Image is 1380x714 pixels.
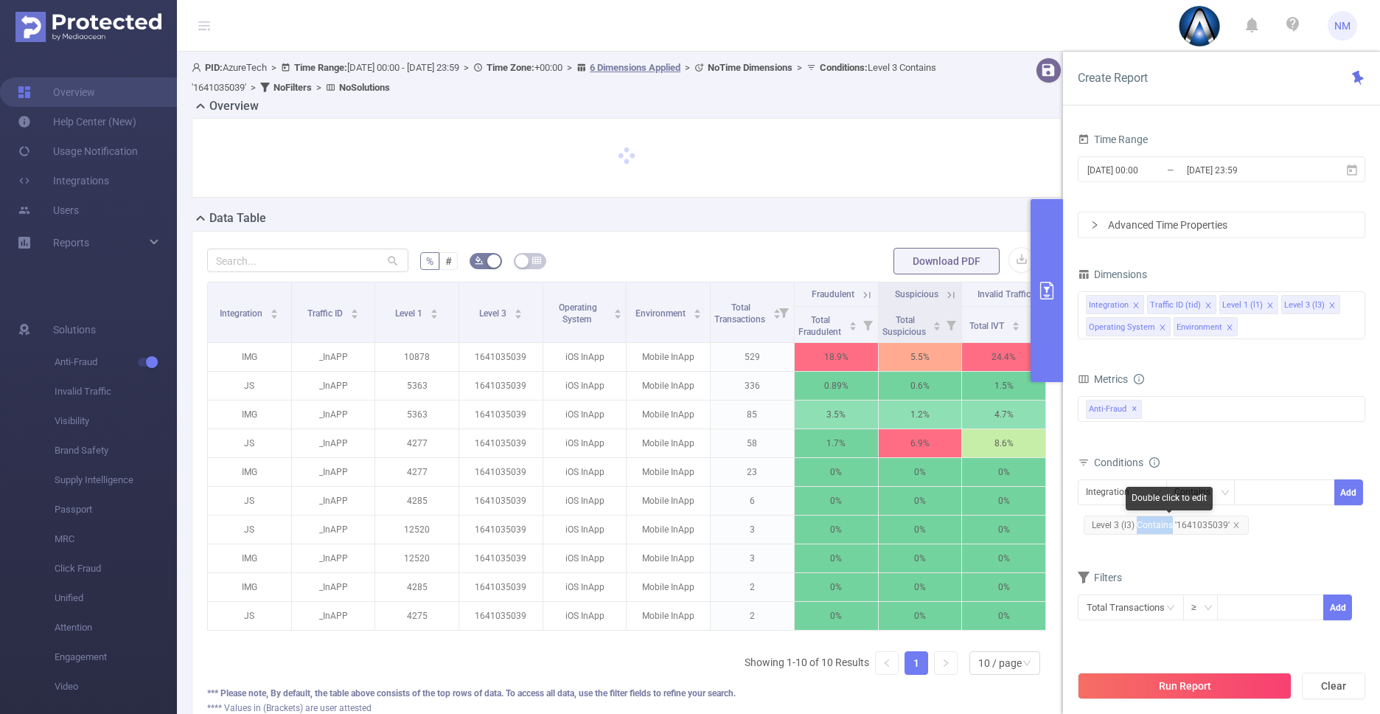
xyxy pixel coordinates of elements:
[1233,521,1240,529] i: icon: close
[1149,457,1160,468] i: icon: info-circle
[53,315,96,344] span: Solutions
[1084,516,1249,535] span: Level 3 (l3) Contains '1641035039'
[711,343,794,371] p: 529
[882,315,928,337] span: Total Suspicious
[1221,488,1230,499] i: icon: down
[941,659,950,668] i: icon: right
[1266,302,1274,311] i: icon: close
[711,458,794,486] p: 23
[292,372,375,400] p: _InAPP
[1302,673,1365,699] button: Clear
[55,583,177,613] span: Unified
[895,289,938,299] span: Suspicious
[431,313,439,317] i: icon: caret-down
[627,429,710,457] p: Mobile InApp
[55,347,177,377] span: Anti-Fraud
[1126,487,1213,510] div: Double click to edit
[905,652,927,674] a: 1
[292,429,375,457] p: _InAPP
[711,573,794,601] p: 2
[795,602,878,630] p: 0%
[208,487,291,515] p: JS
[292,544,375,572] p: _InAPP
[292,343,375,371] p: _InAPP
[1086,317,1171,336] li: Operating System
[55,406,177,436] span: Visibility
[1078,673,1292,699] button: Run Report
[543,573,627,601] p: iOS InApp
[693,313,701,317] i: icon: caret-down
[1086,480,1140,505] div: Integration
[875,651,899,675] li: Previous Page
[1134,374,1144,384] i: icon: info-circle
[339,82,390,93] b: No Solutions
[1086,160,1205,180] input: Start date
[693,307,701,311] i: icon: caret-up
[459,401,543,429] p: 1641035039
[459,62,473,73] span: >
[208,401,291,429] p: IMG
[18,107,136,136] a: Help Center (New)
[1174,317,1238,336] li: Environment
[292,516,375,544] p: _InAPP
[795,372,878,400] p: 0.89%
[18,136,138,166] a: Usage Notification
[879,516,962,544] p: 0%
[543,487,627,515] p: iOS InApp
[208,429,291,457] p: JS
[55,554,177,583] span: Click Fraud
[614,313,622,317] i: icon: caret-down
[532,256,541,265] i: icon: table
[792,62,806,73] span: >
[292,401,375,429] p: _InAPP
[459,343,543,371] p: 1641035039
[292,458,375,486] p: _InAPP
[708,62,792,73] b: No Time Dimensions
[459,516,543,544] p: 1641035039
[543,458,627,486] p: iOS InApp
[711,487,794,515] p: 6
[933,325,941,329] i: icon: caret-down
[1132,302,1140,311] i: icon: close
[714,302,767,325] span: Total Transactions
[543,429,627,457] p: iOS InApp
[1094,457,1160,468] span: Conditions
[543,602,627,630] p: iOS InApp
[208,573,291,601] p: IMG
[795,401,878,429] p: 3.5%
[273,82,312,93] b: No Filters
[209,209,266,227] h2: Data Table
[933,319,941,324] i: icon: caret-up
[271,307,279,311] i: icon: caret-up
[795,487,878,515] p: 0%
[795,544,878,572] p: 0%
[1222,296,1263,315] div: Level 1 (l1)
[627,516,710,544] p: Mobile InApp
[459,573,543,601] p: 1641035039
[459,372,543,400] p: 1641035039
[711,516,794,544] p: 3
[627,602,710,630] p: Mobile InApp
[848,319,857,324] i: icon: caret-up
[1226,324,1233,333] i: icon: close
[292,573,375,601] p: _InAPP
[208,458,291,486] p: IMG
[848,319,857,328] div: Sort
[459,602,543,630] p: 1641035039
[207,249,408,272] input: Search...
[543,343,627,371] p: iOS InApp
[18,166,109,195] a: Integrations
[933,319,941,328] div: Sort
[375,429,459,457] p: 4277
[375,372,459,400] p: 5363
[375,516,459,544] p: 12520
[614,307,622,311] i: icon: caret-up
[795,458,878,486] p: 0%
[1191,595,1207,620] div: ≥
[1334,479,1363,505] button: Add
[627,372,710,400] p: Mobile InApp
[1078,134,1148,145] span: Time Range
[208,372,291,400] p: JS
[962,401,1045,429] p: 4.7%
[1011,319,1020,328] div: Sort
